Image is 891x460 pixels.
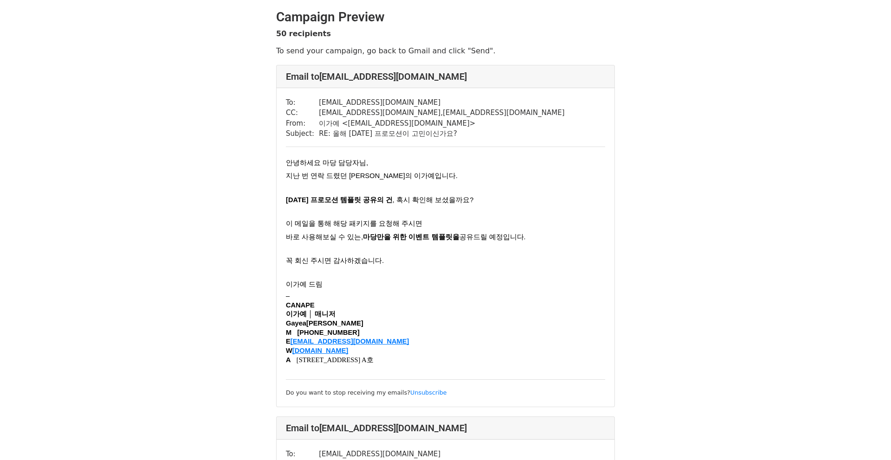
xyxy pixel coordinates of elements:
[291,337,409,345] a: [EMAIL_ADDRESS][DOMAIN_NAME]
[393,196,473,204] span: , 혹시 확인해 보셨을까요?
[286,128,319,139] td: Subject:
[286,301,315,309] span: CANAPE
[276,29,331,38] strong: 50 recipients
[297,356,374,364] span: [STREET_ADDRESS] A호
[286,319,363,327] span: [PERSON_NAME]
[459,233,526,241] span: 공유드릴 예정입니다.
[286,118,319,129] td: From:
[286,356,291,364] span: A
[286,292,290,300] span: –
[292,346,349,355] a: [DOMAIN_NAME]
[319,449,564,460] td: [EMAIL_ADDRESS][DOMAIN_NAME]
[286,449,319,460] td: To:
[286,338,291,345] span: E
[276,9,615,25] h2: Campaign Preview
[319,108,564,118] td: [EMAIL_ADDRESS][DOMAIN_NAME] , [EMAIL_ADDRESS][DOMAIN_NAME]
[276,46,615,56] p: To send your campaign, go back to Gmail and click "Send".
[292,347,349,354] span: [DOMAIN_NAME]
[291,338,409,345] span: [EMAIL_ADDRESS][DOMAIN_NAME]
[286,422,605,434] h4: Email to [EMAIL_ADDRESS][DOMAIN_NAME]
[319,128,564,139] td: RE: 올해 [DATE] 프로모션이 고민이신가요?
[286,172,458,179] span: 지난 번 연락 드렸던 [PERSON_NAME]의 이가예입니다.
[286,108,319,118] td: CC:
[286,319,306,327] span: Gayea
[286,71,605,82] h4: Email to [EMAIL_ADDRESS][DOMAIN_NAME]
[286,159,368,166] span: 안녕하세요 마당 담당자님,
[286,196,393,204] span: [DATE] 프로모션 템플릿 공유의 건
[286,233,363,241] span: 바로 사용해보실 수 있는,
[410,389,447,396] a: Unsubscribe
[319,97,564,108] td: [EMAIL_ADDRESS][DOMAIN_NAME]
[286,97,319,108] td: To:
[286,257,384,264] span: 꼭 회신 주시면 감사하겠습니다.
[286,310,336,318] span: 이가예 │ 매니저
[319,118,564,129] td: 이가예 < [EMAIL_ADDRESS][DOMAIN_NAME] >
[286,281,323,288] span: 이가예 드림
[363,233,459,241] span: 마당만을 위한 이벤트 템플릿을
[286,329,360,336] span: M [PHONE_NUMBER]
[286,220,422,227] span: 이 메일을 통해 해당 패키지를 요청해 주시면
[286,389,447,396] small: Do you want to stop receiving my emails?
[286,347,292,354] span: W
